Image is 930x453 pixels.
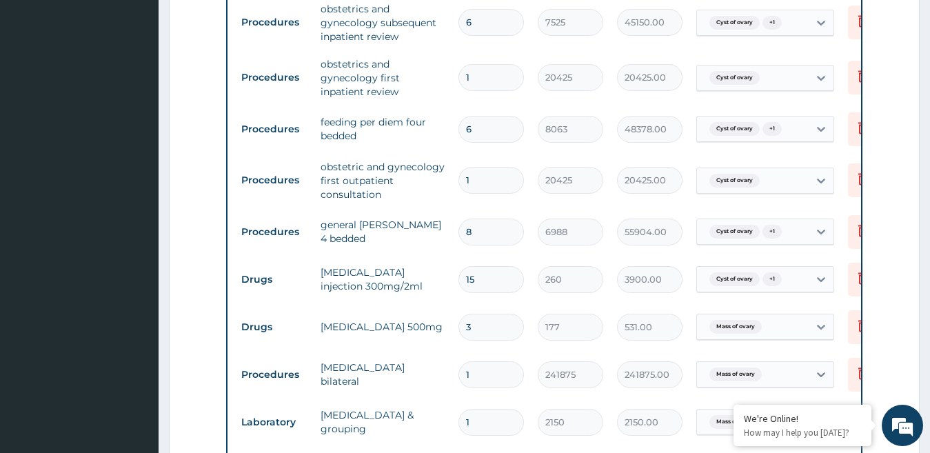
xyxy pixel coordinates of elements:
td: [MEDICAL_DATA] bilateral [314,354,452,395]
span: Cyst of ovary [709,71,760,85]
span: + 1 [762,16,782,30]
td: [MEDICAL_DATA] 500mg [314,313,452,341]
span: Cyst of ovary [709,272,760,286]
td: Laboratory [234,410,314,435]
td: Procedures [234,10,314,35]
td: [MEDICAL_DATA] injection 300mg/2ml [314,259,452,300]
td: Procedures [234,362,314,387]
span: + 1 [762,225,782,239]
span: Mass of ovary [709,415,762,429]
td: Drugs [234,267,314,292]
div: Minimize live chat window [226,7,259,40]
p: How may I help you today? [744,427,861,439]
td: Procedures [234,168,314,193]
span: Mass of ovary [709,368,762,381]
div: We're Online! [744,412,861,425]
img: d_794563401_company_1708531726252_794563401 [26,69,56,103]
td: Procedures [234,219,314,245]
td: general [PERSON_NAME] 4 bedded [314,211,452,252]
span: Cyst of ovary [709,174,760,188]
span: Cyst of ovary [709,122,760,136]
div: Chat with us now [72,77,232,95]
span: + 1 [762,272,782,286]
td: Procedures [234,117,314,142]
td: Drugs [234,314,314,340]
td: feeding per diem four bedded [314,108,452,150]
span: Cyst of ovary [709,16,760,30]
span: We're online! [80,137,190,276]
span: Cyst of ovary [709,225,760,239]
td: obstetric and gynecology first outpatient consultation [314,153,452,208]
td: obstetrics and gynecology first inpatient review [314,50,452,105]
span: + 1 [762,122,782,136]
textarea: Type your message and hit 'Enter' [7,304,263,352]
td: Procedures [234,65,314,90]
td: [MEDICAL_DATA] & grouping [314,401,452,443]
span: Mass of ovary [709,320,762,334]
